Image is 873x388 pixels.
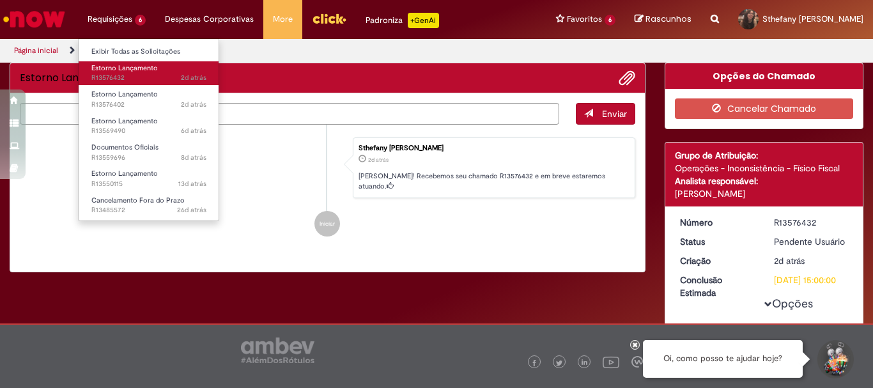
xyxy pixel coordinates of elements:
time: 29/09/2025 11:59:28 [181,100,206,109]
a: Aberto R13559696 : Documentos Oficiais [79,141,219,164]
div: Padroniza [366,13,439,28]
img: click_logo_yellow_360x200.png [312,9,346,28]
span: 26d atrás [177,205,206,215]
span: 6 [135,15,146,26]
h2: Estorno Lançamento Histórico de tíquete [20,72,125,84]
img: ServiceNow [1,6,67,32]
span: 6 [605,15,615,26]
span: 2d atrás [368,156,389,164]
span: Despesas Corporativas [165,13,254,26]
span: 13d atrás [178,179,206,189]
div: [DATE] 15:00:00 [774,274,849,286]
div: 29/09/2025 12:04:08 [774,254,849,267]
button: Enviar [576,103,635,125]
span: Requisições [88,13,132,26]
button: Iniciar Conversa de Suporte [815,340,854,378]
time: 19/09/2025 11:14:20 [178,179,206,189]
span: 8d atrás [181,153,206,162]
span: R13559696 [91,153,206,163]
div: Operações - Inconsistência - Físico Fiscal [675,162,854,175]
div: R13576432 [774,216,849,229]
a: Rascunhos [635,13,691,26]
ul: Requisições [78,38,219,221]
span: Cancelamento Fora do Prazo [91,196,185,205]
time: 26/09/2025 09:49:18 [181,126,206,136]
time: 05/09/2025 15:36:06 [177,205,206,215]
div: [PERSON_NAME] [675,187,854,200]
div: Opções do Chamado [665,63,863,89]
a: Página inicial [14,45,58,56]
a: Aberto R13550115 : Estorno Lançamento [79,167,219,190]
dt: Criação [670,254,764,267]
img: logo_footer_twitter.png [556,360,562,366]
span: 2d atrás [181,100,206,109]
span: 2d atrás [774,255,805,267]
li: Sthefany Victoria Bernardino Dargas [20,137,635,199]
span: R13576432 [91,73,206,83]
span: R13550115 [91,179,206,189]
time: 23/09/2025 15:15:31 [181,153,206,162]
dt: Número [670,216,764,229]
span: R13485572 [91,205,206,215]
span: Rascunhos [645,13,691,25]
div: Sthefany [PERSON_NAME] [359,144,628,152]
ul: Trilhas de página [10,39,573,63]
span: Estorno Lançamento [91,63,158,73]
span: Favoritos [567,13,602,26]
span: Estorno Lançamento [91,89,158,99]
a: Exibir Todas as Solicitações [79,45,219,59]
div: Pendente Usuário [774,235,849,248]
img: logo_footer_facebook.png [531,360,537,366]
span: Enviar [602,108,627,120]
span: Sthefany [PERSON_NAME] [762,13,863,24]
span: R13576402 [91,100,206,110]
ul: Histórico de tíquete [20,125,635,250]
p: [PERSON_NAME]! Recebemos seu chamado R13576432 e em breve estaremos atuando. [359,171,628,191]
a: Aberto R13576402 : Estorno Lançamento [79,88,219,111]
dt: Status [670,235,764,248]
img: logo_footer_workplace.png [631,356,643,368]
img: logo_footer_ambev_rotulo_gray.png [241,338,314,363]
button: Cancelar Chamado [675,98,854,119]
time: 29/09/2025 12:04:09 [181,73,206,82]
span: 6d atrás [181,126,206,136]
img: logo_footer_linkedin.png [582,359,588,367]
span: 2d atrás [181,73,206,82]
a: Aberto R13569490 : Estorno Lançamento [79,114,219,138]
time: 29/09/2025 12:04:08 [368,156,389,164]
span: R13569490 [91,126,206,136]
img: logo_footer_youtube.png [603,353,619,370]
a: Aberto R13576432 : Estorno Lançamento [79,61,219,85]
p: +GenAi [408,13,439,28]
div: Oi, como posso te ajudar hoje? [643,340,803,378]
span: Estorno Lançamento [91,169,158,178]
span: More [273,13,293,26]
div: Grupo de Atribuição: [675,149,854,162]
dt: Conclusão Estimada [670,274,764,299]
span: Documentos Oficiais [91,143,158,152]
a: Aberto R13485572 : Cancelamento Fora do Prazo [79,194,219,217]
div: Analista responsável: [675,175,854,187]
time: 29/09/2025 12:04:08 [774,255,805,267]
span: Estorno Lançamento [91,116,158,126]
